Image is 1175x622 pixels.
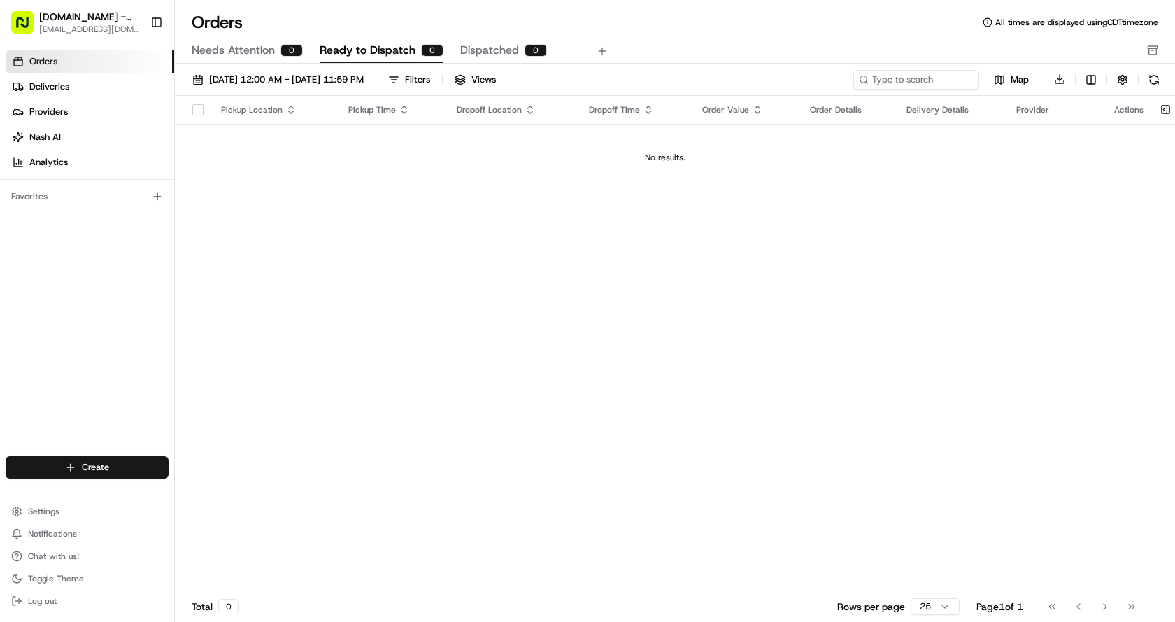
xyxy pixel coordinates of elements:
[405,73,430,86] div: Filters
[29,131,61,143] span: Nash AI
[28,506,59,517] span: Settings
[471,73,496,86] span: Views
[1114,104,1144,115] div: Actions
[192,42,275,59] span: Needs Attention
[280,44,303,57] div: 0
[192,11,243,34] h1: Orders
[6,502,169,521] button: Settings
[29,55,57,68] span: Orders
[348,104,435,115] div: Pickup Time
[28,528,77,539] span: Notifications
[180,152,1149,163] div: No results.
[460,42,519,59] span: Dispatched
[837,600,905,614] p: Rows per page
[382,70,436,90] button: Filters
[1011,73,1029,86] span: Map
[6,101,174,123] a: Providers
[976,600,1023,614] div: Page 1 of 1
[525,44,547,57] div: 0
[29,80,69,93] span: Deliveries
[702,104,788,115] div: Order Value
[853,70,979,90] input: Type to search
[810,104,884,115] div: Order Details
[6,6,145,39] button: [DOMAIN_NAME] - The Colony[EMAIL_ADDRESS][DOMAIN_NAME]
[589,104,680,115] div: Dropoff Time
[6,50,174,73] a: Orders
[448,70,502,90] button: Views
[39,24,139,35] button: [EMAIL_ADDRESS][DOMAIN_NAME]
[28,551,79,562] span: Chat with us!
[28,595,57,607] span: Log out
[6,524,169,544] button: Notifications
[421,44,443,57] div: 0
[6,456,169,479] button: Create
[6,185,169,208] div: Favorites
[6,591,169,611] button: Log out
[6,151,174,174] a: Analytics
[6,126,174,148] a: Nash AI
[186,70,370,90] button: [DATE] 12:00 AM - [DATE] 11:59 PM
[192,599,239,614] div: Total
[29,106,68,118] span: Providers
[320,42,415,59] span: Ready to Dispatch
[82,461,109,474] span: Create
[995,17,1158,28] span: All times are displayed using CDT timezone
[985,71,1038,88] button: Map
[457,104,566,115] div: Dropoff Location
[218,599,239,614] div: 0
[221,104,326,115] div: Pickup Location
[906,104,994,115] div: Delivery Details
[6,569,169,588] button: Toggle Theme
[1016,104,1092,115] div: Provider
[6,76,174,98] a: Deliveries
[6,546,169,566] button: Chat with us!
[1144,70,1164,90] button: Refresh
[39,10,139,24] button: [DOMAIN_NAME] - The Colony
[29,156,68,169] span: Analytics
[209,73,364,86] span: [DATE] 12:00 AM - [DATE] 11:59 PM
[28,573,84,584] span: Toggle Theme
